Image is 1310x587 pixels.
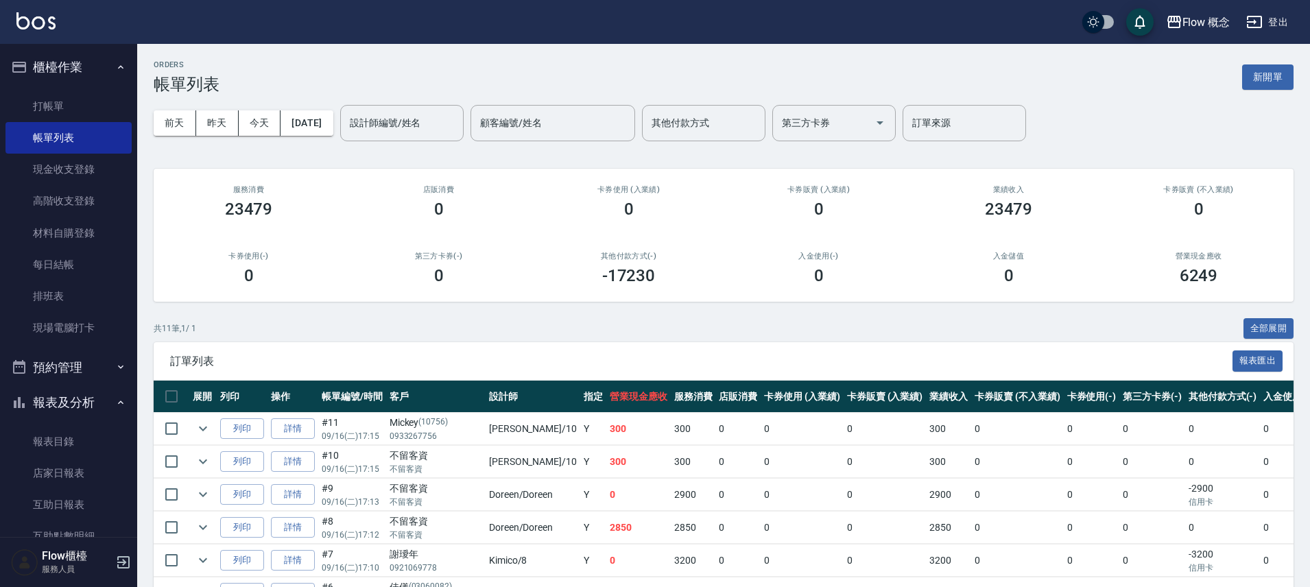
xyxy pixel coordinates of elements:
h2: 入金儲值 [930,252,1087,261]
p: 不留客資 [390,463,482,475]
a: 現金收支登錄 [5,154,132,185]
td: 0 [844,413,927,445]
a: 店家日報表 [5,457,132,489]
td: 2850 [671,512,716,544]
h3: 帳單列表 [154,75,219,94]
p: 不留客資 [390,529,482,541]
td: 0 [761,446,844,478]
a: 打帳單 [5,91,132,122]
td: 0 [1119,544,1185,577]
td: 300 [606,446,671,478]
button: expand row [193,484,213,505]
td: 0 [761,544,844,577]
button: 列印 [220,451,264,472]
td: 0 [715,479,761,511]
h2: 卡券販賣 (入業績) [740,185,897,194]
button: [DATE] [281,110,333,136]
td: 0 [715,512,761,544]
h2: 入金使用(-) [740,252,897,261]
a: 報表目錄 [5,426,132,457]
h2: 卡券使用 (入業績) [550,185,707,194]
span: 訂單列表 [170,355,1232,368]
div: 謝璦年 [390,547,482,562]
div: Mickey [390,416,482,430]
p: 09/16 (二) 17:13 [322,496,383,508]
h3: 0 [624,200,634,219]
h2: 卡券使用(-) [170,252,327,261]
td: 3200 [671,544,716,577]
td: [PERSON_NAME] /10 [486,413,580,445]
h2: 第三方卡券(-) [360,252,517,261]
a: 互助點數明細 [5,520,132,552]
th: 帳單編號/時間 [318,381,386,413]
h3: -17230 [602,266,656,285]
h3: 0 [434,200,444,219]
td: 0 [715,446,761,478]
td: Doreen /Doreen [486,479,580,511]
td: 2900 [671,479,716,511]
a: 詳情 [271,484,315,505]
h3: 服務消費 [170,185,327,194]
p: 09/16 (二) 17:10 [322,562,383,574]
td: 0 [971,413,1063,445]
h3: 0 [244,266,254,285]
th: 指定 [580,381,606,413]
p: 信用卡 [1189,496,1257,508]
h3: 0 [814,200,824,219]
p: 不留客資 [390,496,482,508]
td: Kimico /8 [486,544,580,577]
td: 0 [971,479,1063,511]
h2: 業績收入 [930,185,1087,194]
td: #9 [318,479,386,511]
a: 詳情 [271,517,315,538]
td: 0 [1119,413,1185,445]
td: 0 [1064,479,1120,511]
div: 不留客資 [390,514,482,529]
td: #7 [318,544,386,577]
a: 互助日報表 [5,489,132,520]
a: 現場電腦打卡 [5,312,132,344]
td: 0 [971,512,1063,544]
td: 2850 [926,512,971,544]
p: 信用卡 [1189,562,1257,574]
th: 其他付款方式(-) [1185,381,1261,413]
button: 預約管理 [5,350,132,385]
th: 營業現金應收 [606,381,671,413]
h3: 23479 [985,200,1033,219]
h5: Flow櫃檯 [42,549,112,563]
h3: 0 [434,266,444,285]
td: Y [580,413,606,445]
td: Y [580,446,606,478]
button: Open [869,112,891,134]
button: 報表及分析 [5,385,132,420]
td: -2900 [1185,479,1261,511]
div: 不留客資 [390,448,482,463]
td: 0 [971,446,1063,478]
p: 服務人員 [42,563,112,575]
td: 0 [761,512,844,544]
p: 0933267756 [390,430,482,442]
a: 詳情 [271,550,315,571]
div: 不留客資 [390,481,482,496]
td: 0 [1064,544,1120,577]
a: 帳單列表 [5,122,132,154]
h2: 店販消費 [360,185,517,194]
a: 詳情 [271,418,315,440]
th: 第三方卡券(-) [1119,381,1185,413]
button: 全部展開 [1243,318,1294,339]
img: Person [11,549,38,576]
h3: 0 [814,266,824,285]
a: 排班表 [5,280,132,312]
p: 09/16 (二) 17:15 [322,430,383,442]
td: 0 [1185,446,1261,478]
td: 0 [715,413,761,445]
td: 0 [1119,446,1185,478]
td: 0 [1185,413,1261,445]
th: 客戶 [386,381,486,413]
td: 300 [926,413,971,445]
div: Flow 概念 [1182,14,1230,31]
h3: 6249 [1180,266,1218,285]
td: 3200 [926,544,971,577]
td: #11 [318,413,386,445]
button: 列印 [220,418,264,440]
